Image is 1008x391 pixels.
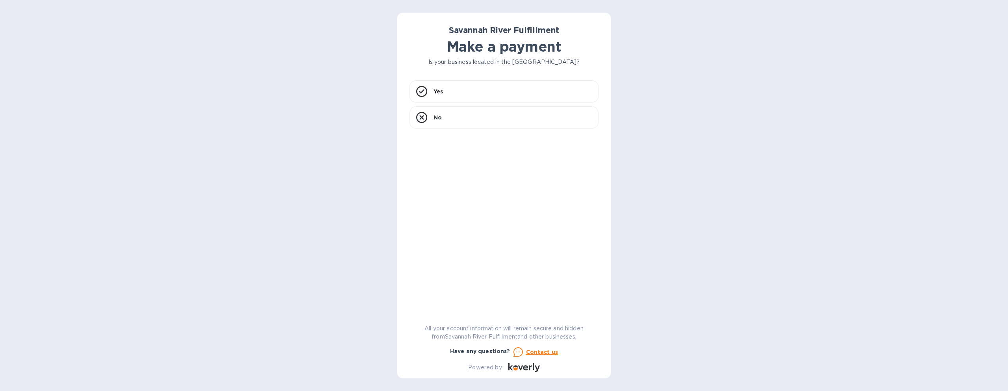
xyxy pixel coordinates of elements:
u: Contact us [526,349,558,355]
b: Savannah River Fulfillment [449,25,559,35]
b: Have any questions? [450,348,510,354]
p: Is your business located in the [GEOGRAPHIC_DATA]? [409,58,598,66]
p: Yes [434,88,443,95]
p: Powered by [468,363,502,372]
h1: Make a payment [409,38,598,55]
p: No [434,114,442,121]
p: All your account information will remain secure and hidden from Savannah River Fulfillment and ot... [409,324,598,341]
